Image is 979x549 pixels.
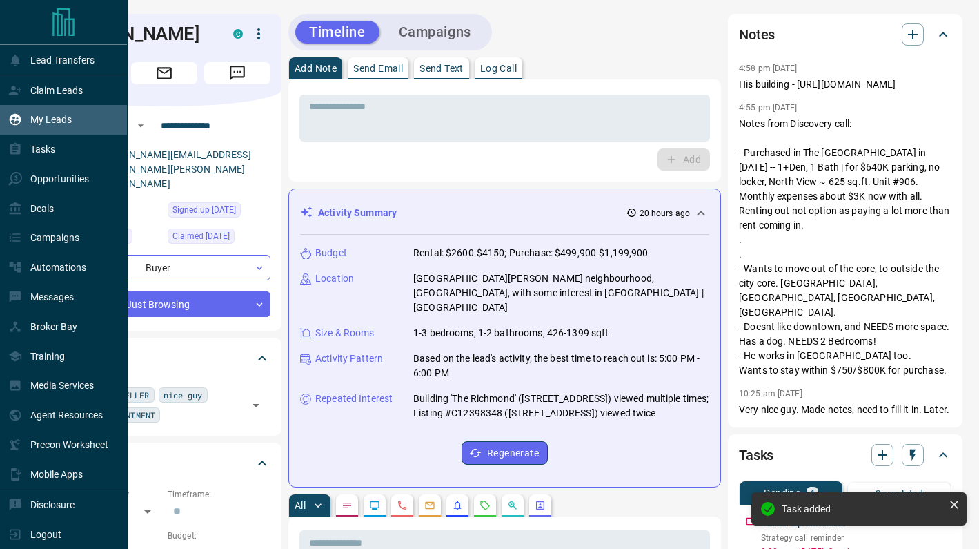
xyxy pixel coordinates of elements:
p: Timeframe: [168,488,270,501]
svg: Emails [424,500,435,511]
p: Size & Rooms [315,326,375,340]
button: Open [132,117,149,134]
div: Activity Summary20 hours ago [300,200,709,226]
svg: Notes [342,500,353,511]
svg: Listing Alerts [452,500,463,511]
div: Just Browsing [58,291,270,317]
p: 20 hours ago [640,207,690,220]
span: Message [204,62,270,84]
p: Very nice guy. Made notes, need to fill it in. Later. Running to appointment. [739,403,951,432]
span: Claimed [DATE] [172,229,230,243]
p: Send Email [353,64,403,73]
div: Tags [58,342,270,375]
button: Timeline [295,21,379,44]
p: Log Call [480,64,517,73]
p: Based on the lead's activity, the best time to reach out is: 5:00 PM - 6:00 PM [413,351,709,381]
p: Rental: $2600-$4150; Purchase: $499,900-$1,199,900 [413,246,649,260]
button: Campaigns [385,21,485,44]
div: Criteria [58,447,270,480]
svg: Agent Actions [535,500,546,511]
p: Pending [764,488,801,498]
p: 10:25 am [DATE] [739,389,802,398]
p: Budget [315,246,347,260]
button: Regenerate [462,441,548,465]
p: Send Text [419,64,464,73]
div: Task added [782,503,943,514]
p: All [295,501,306,510]
p: [GEOGRAPHIC_DATA][PERSON_NAME] neighbourhood, [GEOGRAPHIC_DATA], with some interest in [GEOGRAPHI... [413,271,709,315]
svg: Opportunities [507,500,518,511]
span: Signed up [DATE] [172,203,236,217]
div: Fri Jan 07 2022 [168,229,270,248]
span: SELLER [120,388,150,402]
p: Building 'The Richmond' ([STREET_ADDRESS]) viewed multiple times; Listing #C12398348 ([STREET_ADD... [413,392,709,421]
p: Location [315,271,354,286]
p: 4:58 pm [DATE] [739,64,798,73]
p: Budget: [168,530,270,542]
h2: Tasks [739,444,773,466]
button: Open [246,396,266,415]
div: Fri Jul 12 2019 [168,202,270,222]
span: Email [131,62,197,84]
div: Tasks [739,439,951,472]
p: 4:55 pm [DATE] [739,103,798,113]
p: 4 [809,488,815,498]
svg: Requests [479,500,491,511]
p: Activity Pattern [315,351,383,366]
p: Repeated Interest [315,392,393,406]
svg: Calls [397,500,408,511]
a: [PERSON_NAME][EMAIL_ADDRESS][PERSON_NAME][PERSON_NAME][DOMAIN_NAME] [95,149,251,189]
span: nice guy [164,388,203,402]
p: Notes from Discovery call: - Purchased in The [GEOGRAPHIC_DATA] in [DATE] -- 1+Den, 1 Bath | for ... [739,117,951,378]
div: Buyer [58,255,270,280]
h1: [PERSON_NAME] [58,23,212,45]
p: Completed [875,489,924,499]
h2: Notes [739,23,775,46]
p: His building - [URL][DOMAIN_NAME] [739,77,951,92]
p: 1-3 bedrooms, 1-2 bathrooms, 426-1399 sqft [413,326,609,340]
p: Activity Summary [318,206,397,220]
p: Add Note [295,64,337,73]
div: Notes [739,18,951,51]
div: condos.ca [233,29,243,39]
svg: Lead Browsing Activity [369,500,380,511]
